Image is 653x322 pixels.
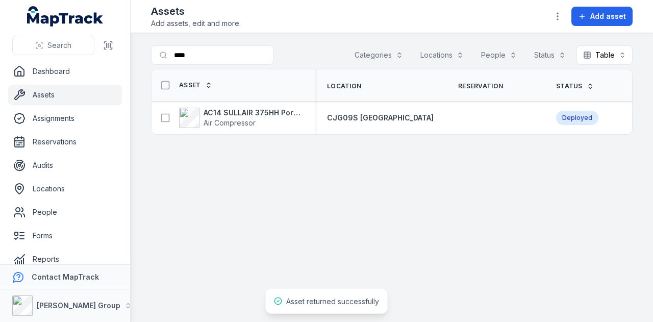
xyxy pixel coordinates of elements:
span: Add assets, edit and more. [151,18,241,29]
a: Dashboard [8,61,122,82]
button: Add asset [571,7,633,26]
span: Asset returned successfully [286,297,379,306]
span: Search [47,40,71,51]
a: Forms [8,226,122,246]
strong: AC14 SULLAIR 375HH Portable Compressor [204,108,303,118]
span: Reservation [458,82,503,90]
button: Search [12,36,94,55]
span: Status [556,82,583,90]
h2: Assets [151,4,241,18]
a: People [8,202,122,222]
button: People [474,45,523,65]
span: Air Compressor [204,118,256,127]
span: CJG09S [GEOGRAPHIC_DATA] [327,113,434,122]
div: Deployed [556,111,598,125]
button: Locations [414,45,470,65]
strong: Contact MapTrack [32,273,99,281]
button: Categories [348,45,410,65]
a: Status [556,82,594,90]
a: Reservations [8,132,122,152]
a: Assignments [8,108,122,129]
button: Status [528,45,572,65]
a: Asset [179,81,212,89]
a: AC14 SULLAIR 375HH Portable CompressorAir Compressor [179,108,303,128]
a: Locations [8,179,122,199]
strong: [PERSON_NAME] Group [37,301,120,310]
span: Location [327,82,361,90]
a: CJG09S [GEOGRAPHIC_DATA] [327,113,434,123]
a: MapTrack [27,6,104,27]
a: Assets [8,85,122,105]
a: Audits [8,155,122,176]
button: Table [576,45,633,65]
span: Asset [179,81,201,89]
a: Reports [8,249,122,269]
span: Add asset [590,11,626,21]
